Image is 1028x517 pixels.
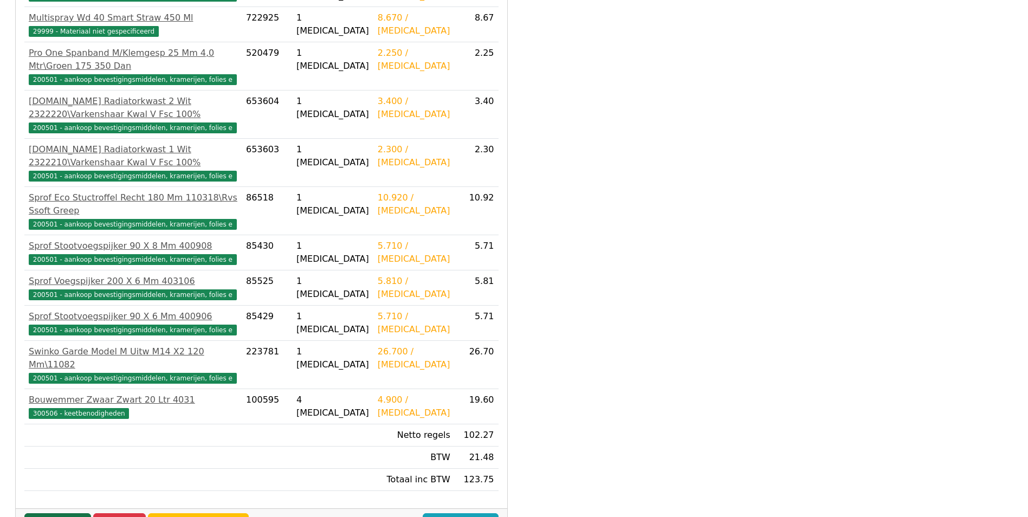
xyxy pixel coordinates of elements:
[29,275,237,288] div: Sprof Voegspijker 200 X 6 Mm 403106
[455,7,499,42] td: 8.67
[455,447,499,469] td: 21.48
[242,389,292,424] td: 100595
[378,11,450,37] div: 8.670 / [MEDICAL_DATA]
[378,240,450,266] div: 5.710 / [MEDICAL_DATA]
[296,345,369,371] div: 1 [MEDICAL_DATA]
[242,235,292,270] td: 85430
[29,171,237,182] span: 200501 - aankoop bevestigingsmiddelen, kramerijen, folies e
[296,191,369,217] div: 1 [MEDICAL_DATA]
[242,139,292,187] td: 653603
[29,95,237,121] div: [DOMAIN_NAME] Radiatorkwast 2 Wit 2322220\Varkenshaar Kwal V Fsc 100%
[296,143,369,169] div: 1 [MEDICAL_DATA]
[373,424,455,447] td: Netto regels
[29,240,237,266] a: Sprof Stootvoegspijker 90 X 8 Mm 400908200501 - aankoop bevestigingsmiddelen, kramerijen, folies e
[455,424,499,447] td: 102.27
[29,289,237,300] span: 200501 - aankoop bevestigingsmiddelen, kramerijen, folies e
[455,306,499,341] td: 5.71
[378,310,450,336] div: 5.710 / [MEDICAL_DATA]
[29,325,237,335] span: 200501 - aankoop bevestigingsmiddelen, kramerijen, folies e
[296,95,369,121] div: 1 [MEDICAL_DATA]
[296,393,369,419] div: 4 [MEDICAL_DATA]
[29,191,237,217] div: Sprof Eco Stuctroffel Recht 180 Mm 110318\Rvs Ssoft Greep
[29,345,237,371] div: Swinko Garde Model M Uitw M14 X2 120 Mm\11082
[378,143,450,169] div: 2.300 / [MEDICAL_DATA]
[455,235,499,270] td: 5.71
[378,393,450,419] div: 4.900 / [MEDICAL_DATA]
[455,341,499,389] td: 26.70
[29,254,237,265] span: 200501 - aankoop bevestigingsmiddelen, kramerijen, folies e
[29,310,237,323] div: Sprof Stootvoegspijker 90 X 6 Mm 400906
[378,47,450,73] div: 2.250 / [MEDICAL_DATA]
[242,341,292,389] td: 223781
[29,11,237,37] a: Multispray Wd 40 Smart Straw 450 Ml29999 - Materiaal niet gespecificeerd
[29,122,237,133] span: 200501 - aankoop bevestigingsmiddelen, kramerijen, folies e
[29,11,237,24] div: Multispray Wd 40 Smart Straw 450 Ml
[29,219,237,230] span: 200501 - aankoop bevestigingsmiddelen, kramerijen, folies e
[296,240,369,266] div: 1 [MEDICAL_DATA]
[29,275,237,301] a: Sprof Voegspijker 200 X 6 Mm 403106200501 - aankoop bevestigingsmiddelen, kramerijen, folies e
[29,47,237,86] a: Pro One Spanband M/Klemgesp 25 Mm 4,0 Mtr\Groen 175 350 Dan200501 - aankoop bevestigingsmiddelen,...
[296,310,369,336] div: 1 [MEDICAL_DATA]
[29,143,237,182] a: [DOMAIN_NAME] Radiatorkwast 1 Wit 2322210\Varkenshaar Kwal V Fsc 100%200501 - aankoop bevestiging...
[296,275,369,301] div: 1 [MEDICAL_DATA]
[29,373,237,384] span: 200501 - aankoop bevestigingsmiddelen, kramerijen, folies e
[29,47,237,73] div: Pro One Spanband M/Klemgesp 25 Mm 4,0 Mtr\Groen 175 350 Dan
[455,139,499,187] td: 2.30
[242,42,292,91] td: 520479
[242,187,292,235] td: 86518
[29,191,237,230] a: Sprof Eco Stuctroffel Recht 180 Mm 110318\Rvs Ssoft Greep200501 - aankoop bevestigingsmiddelen, k...
[29,95,237,134] a: [DOMAIN_NAME] Radiatorkwast 2 Wit 2322220\Varkenshaar Kwal V Fsc 100%200501 - aankoop bevestiging...
[242,270,292,306] td: 85525
[455,187,499,235] td: 10.92
[455,42,499,91] td: 2.25
[242,306,292,341] td: 85429
[373,469,455,491] td: Totaal inc BTW
[242,91,292,139] td: 653604
[29,393,237,419] a: Bouwemmer Zwaar Zwart 20 Ltr 4031300506 - keetbenodigheden
[455,270,499,306] td: 5.81
[296,11,369,37] div: 1 [MEDICAL_DATA]
[455,389,499,424] td: 19.60
[378,275,450,301] div: 5.810 / [MEDICAL_DATA]
[29,240,237,253] div: Sprof Stootvoegspijker 90 X 8 Mm 400908
[455,91,499,139] td: 3.40
[378,191,450,217] div: 10.920 / [MEDICAL_DATA]
[29,345,237,384] a: Swinko Garde Model M Uitw M14 X2 120 Mm\11082200501 - aankoop bevestigingsmiddelen, kramerijen, f...
[29,143,237,169] div: [DOMAIN_NAME] Radiatorkwast 1 Wit 2322210\Varkenshaar Kwal V Fsc 100%
[378,345,450,371] div: 26.700 / [MEDICAL_DATA]
[29,74,237,85] span: 200501 - aankoop bevestigingsmiddelen, kramerijen, folies e
[29,26,159,37] span: 29999 - Materiaal niet gespecificeerd
[373,447,455,469] td: BTW
[29,408,129,419] span: 300506 - keetbenodigheden
[378,95,450,121] div: 3.400 / [MEDICAL_DATA]
[296,47,369,73] div: 1 [MEDICAL_DATA]
[242,7,292,42] td: 722925
[29,310,237,336] a: Sprof Stootvoegspijker 90 X 6 Mm 400906200501 - aankoop bevestigingsmiddelen, kramerijen, folies e
[455,469,499,491] td: 123.75
[29,393,237,406] div: Bouwemmer Zwaar Zwart 20 Ltr 4031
